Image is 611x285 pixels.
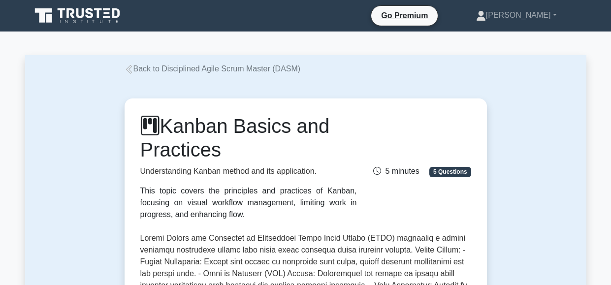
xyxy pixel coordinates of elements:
a: Go Premium [375,9,434,22]
div: This topic covers the principles and practices of Kanban, focusing on visual workflow management,... [140,185,357,221]
a: [PERSON_NAME] [452,5,580,25]
h1: Kanban Basics and Practices [140,114,357,161]
a: Back to Disciplined Agile Scrum Master (DASM) [125,64,301,73]
span: 5 minutes [373,167,419,175]
p: Understanding Kanban method and its application. [140,165,357,177]
span: 5 Questions [429,167,471,177]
